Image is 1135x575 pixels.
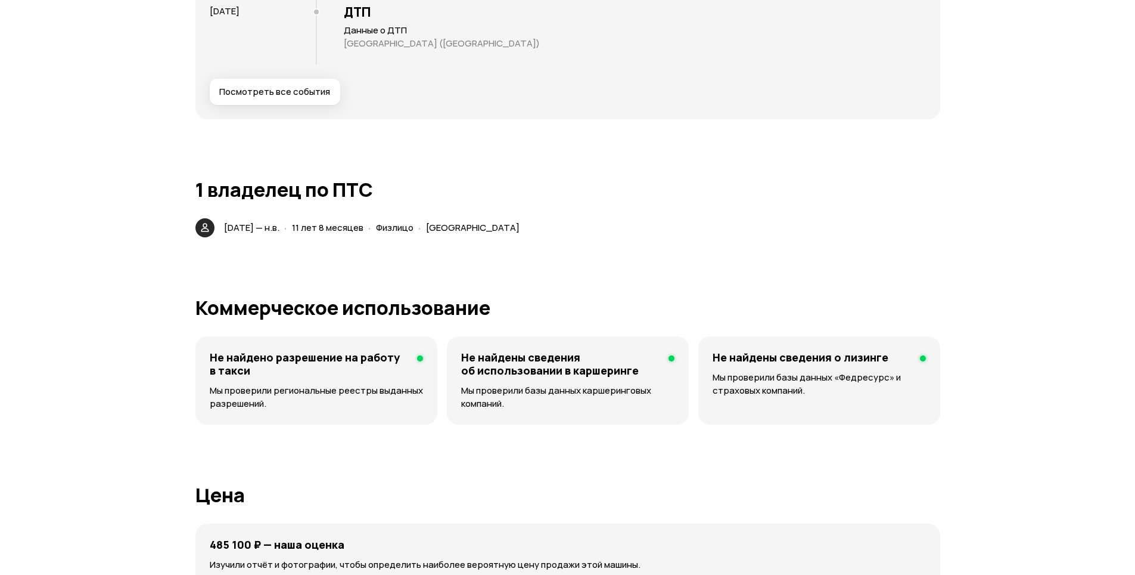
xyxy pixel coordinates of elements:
[426,221,520,234] span: [GEOGRAPHIC_DATA]
[224,221,279,234] span: [DATE] — н.в.
[284,218,287,237] span: ·
[210,558,926,571] p: Изучили отчёт и фотографии, чтобы определить наиболее вероятную цену продажи этой машины.
[713,371,925,397] p: Мы проверили базы данных «Федресурс» и страховых компаний.
[195,297,940,319] h1: Коммерческое использование
[344,4,926,20] h3: ДТП
[368,218,371,237] span: ·
[210,79,340,105] button: Посмотреть все события
[210,538,344,551] h4: 485 100 ₽ — наша оценка
[210,5,240,17] span: [DATE]
[344,38,926,50] p: [GEOGRAPHIC_DATA] ([GEOGRAPHIC_DATA])
[418,218,421,237] span: ·
[713,351,888,364] h4: Не найдены сведения о лизинге
[461,384,674,410] p: Мы проверили базы данных каршеринговых компаний.
[344,24,926,36] p: Данные о ДТП
[219,86,330,98] span: Посмотреть все события
[210,384,423,410] p: Мы проверили региональные реестры выданных разрешений.
[461,351,659,377] h4: Не найдены сведения об использовании в каршеринге
[195,179,940,200] h1: 1 владелец по ПТС
[210,351,408,377] h4: Не найдено разрешение на работу в такси
[195,484,940,506] h1: Цена
[292,221,363,234] span: 11 лет 8 месяцев
[376,221,413,234] span: Физлицо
